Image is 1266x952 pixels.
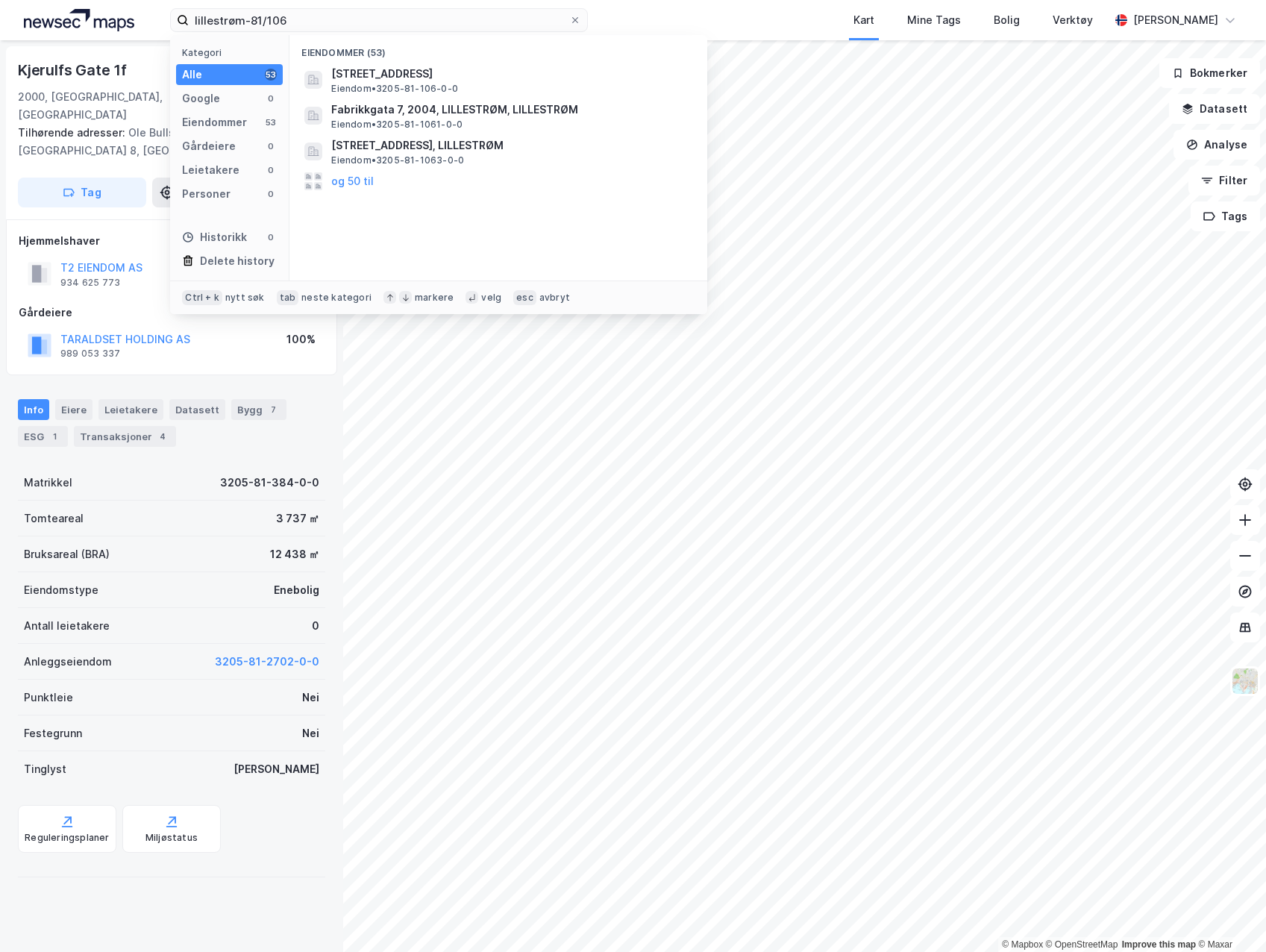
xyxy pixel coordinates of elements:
[74,426,176,447] div: Transaksjoner
[1122,939,1196,950] a: Improve this map
[24,9,134,31] img: logo.a4113a55bc3d86da70a041830d287a7e.svg
[481,292,501,304] div: velg
[1169,94,1260,124] button: Datasett
[225,292,265,304] div: nytt søk
[18,178,146,207] button: Tag
[302,724,319,742] div: Nei
[182,47,283,58] div: Kategori
[302,689,319,707] div: Nei
[234,760,319,778] div: [PERSON_NAME]
[853,11,874,29] div: Kart
[1002,939,1043,950] a: Mapbox
[24,510,84,527] div: Tomteareal
[60,348,120,360] div: 989 053 337
[276,510,319,527] div: 3 737 ㎡
[155,429,170,444] div: 4
[266,402,281,417] div: 7
[24,545,110,563] div: Bruksareal (BRA)
[231,399,286,420] div: Bygg
[331,101,689,119] span: Fabrikkgata 7, 2004, LILLESTRØM, LILLESTRØM
[265,188,277,200] div: 0
[220,474,319,492] div: 3205-81-384-0-0
[277,290,299,305] div: tab
[1173,130,1260,160] button: Analyse
[19,232,325,250] div: Hjemmelshaver
[55,399,93,420] div: Eiere
[415,292,454,304] div: markere
[60,277,120,289] div: 934 625 773
[182,161,239,179] div: Leietakere
[24,724,82,742] div: Festegrunn
[18,88,242,124] div: 2000, [GEOGRAPHIC_DATA], [GEOGRAPHIC_DATA]
[270,545,319,563] div: 12 438 ㎡
[265,140,277,152] div: 0
[182,66,202,84] div: Alle
[331,119,463,131] span: Eiendom • 3205-81-1061-0-0
[182,90,220,107] div: Google
[265,231,277,243] div: 0
[200,252,275,270] div: Delete history
[18,399,49,420] div: Info
[182,290,222,305] div: Ctrl + k
[215,653,319,671] button: 3205-81-2702-0-0
[24,474,72,492] div: Matrikkel
[331,65,689,83] span: [STREET_ADDRESS]
[169,399,225,420] div: Datasett
[1046,939,1118,950] a: OpenStreetMap
[907,11,961,29] div: Mine Tags
[1159,58,1260,88] button: Bokmerker
[182,185,231,203] div: Personer
[189,9,569,31] input: Søk på adresse, matrikkel, gårdeiere, leietakere eller personer
[994,11,1020,29] div: Bolig
[1133,11,1218,29] div: [PERSON_NAME]
[24,617,110,635] div: Antall leietakere
[265,93,277,104] div: 0
[18,124,313,160] div: Ole Bulls Gate 11, [GEOGRAPHIC_DATA] 8, [GEOGRAPHIC_DATA] 10
[265,69,277,81] div: 53
[18,58,130,82] div: Kjerulfs Gate 1f
[286,331,316,348] div: 100%
[1191,201,1260,231] button: Tags
[182,113,247,131] div: Eiendommer
[18,426,68,447] div: ESG
[24,653,112,671] div: Anleggseiendom
[24,581,98,599] div: Eiendomstype
[145,832,198,844] div: Miljøstatus
[289,35,707,62] div: Eiendommer (53)
[1191,880,1266,952] iframe: Chat Widget
[331,83,458,95] span: Eiendom • 3205-81-106-0-0
[331,172,374,190] button: og 50 til
[331,137,689,154] span: [STREET_ADDRESS], LILLESTRØM
[301,292,372,304] div: neste kategori
[1231,667,1259,695] img: Z
[19,304,325,322] div: Gårdeiere
[24,689,73,707] div: Punktleie
[1188,166,1260,195] button: Filter
[1053,11,1093,29] div: Verktøy
[265,164,277,176] div: 0
[47,429,62,444] div: 1
[331,154,464,166] span: Eiendom • 3205-81-1063-0-0
[513,290,536,305] div: esc
[18,126,128,139] span: Tilhørende adresser:
[182,137,236,155] div: Gårdeiere
[24,760,66,778] div: Tinglyst
[25,832,109,844] div: Reguleringsplaner
[265,116,277,128] div: 53
[182,228,247,246] div: Historikk
[539,292,570,304] div: avbryt
[98,399,163,420] div: Leietakere
[274,581,319,599] div: Enebolig
[312,617,319,635] div: 0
